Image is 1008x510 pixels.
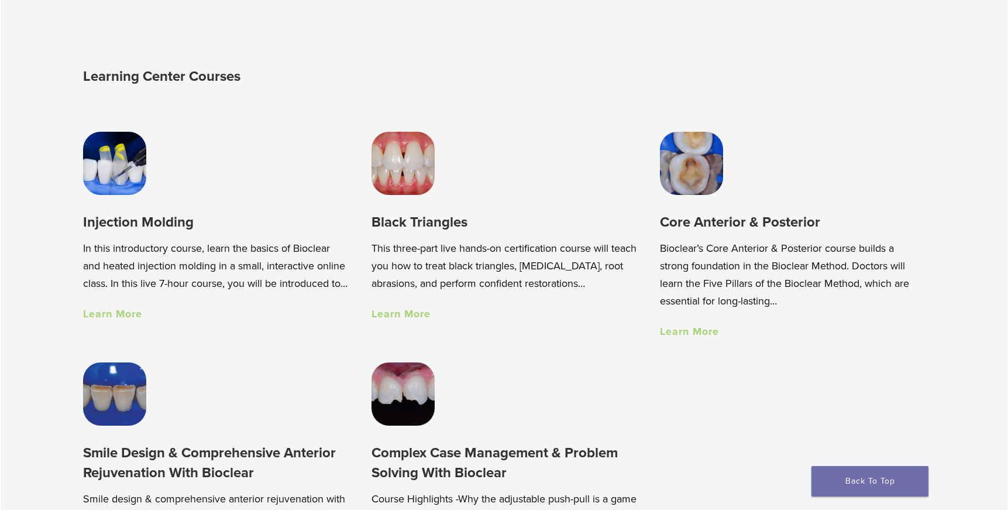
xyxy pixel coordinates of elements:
p: In this introductory course, learn the basics of Bioclear and heated injection molding in a small... [83,239,348,292]
h3: Complex Case Management & Problem Solving With Bioclear [371,443,637,482]
h3: Core Anterior & Posterior [660,213,925,232]
h3: Smile Design & Comprehensive Anterior Rejuvenation With Bioclear [83,443,348,482]
a: Learn More [660,325,719,338]
p: This three-part live hands-on certification course will teach you how to treat black triangles, [... [371,239,637,292]
a: Learn More [371,307,431,320]
h3: Black Triangles [371,213,637,232]
p: Bioclear’s Core Anterior & Posterior course builds a strong foundation in the Bioclear Method. Do... [660,239,925,310]
h2: Learning Center Courses [83,63,507,91]
a: Learn More [83,307,142,320]
h3: Injection Molding [83,213,348,232]
a: Back To Top [811,466,928,497]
